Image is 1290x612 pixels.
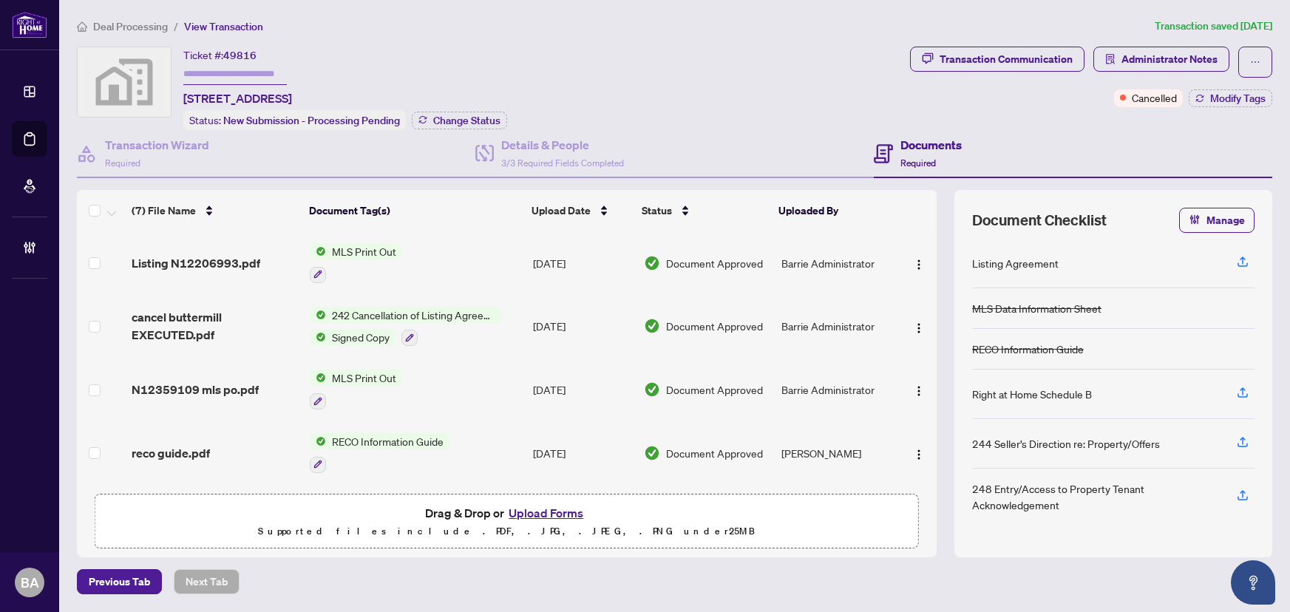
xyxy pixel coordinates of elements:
[913,259,925,271] img: Logo
[132,203,196,219] span: (7) File Name
[501,157,624,169] span: 3/3 Required Fields Completed
[183,89,292,107] span: [STREET_ADDRESS]
[900,136,962,154] h4: Documents
[775,485,897,548] td: [PERSON_NAME]
[1189,89,1272,107] button: Modify Tags
[527,358,637,421] td: [DATE]
[12,11,47,38] img: logo
[1231,560,1275,605] button: Open asap
[326,433,449,449] span: RECO Information Guide
[174,569,240,594] button: Next Tab
[972,480,1219,513] div: 248 Entry/Access to Property Tenant Acknowledgement
[183,110,406,130] div: Status:
[972,341,1084,357] div: RECO Information Guide
[913,449,925,460] img: Logo
[1132,89,1177,106] span: Cancelled
[183,47,257,64] div: Ticket #:
[775,421,897,485] td: [PERSON_NAME]
[527,231,637,295] td: [DATE]
[644,381,660,398] img: Document Status
[303,190,526,231] th: Document Tag(s)
[77,569,162,594] button: Previous Tab
[910,47,1084,72] button: Transaction Communication
[501,136,624,154] h4: Details & People
[326,307,501,323] span: 242 Cancellation of Listing Agreement - Authority to Offer for Sale
[78,47,171,117] img: svg%3e
[972,210,1107,231] span: Document Checklist
[972,255,1059,271] div: Listing Agreement
[132,254,260,272] span: Listing N12206993.pdf
[775,358,897,421] td: Barrie Administrator
[775,295,897,358] td: Barrie Administrator
[1093,47,1229,72] button: Administrator Notes
[642,203,672,219] span: Status
[412,112,507,129] button: Change Status
[1155,18,1272,35] article: Transaction saved [DATE]
[666,381,763,398] span: Document Approved
[913,322,925,334] img: Logo
[105,136,209,154] h4: Transaction Wizard
[644,318,660,334] img: Document Status
[310,307,326,323] img: Status Icon
[907,251,931,275] button: Logo
[95,494,918,549] span: Drag & Drop orUpload FormsSupported files include .PDF, .JPG, .JPEG, .PNG under25MB
[940,47,1073,71] div: Transaction Communication
[310,243,402,283] button: Status IconMLS Print Out
[89,570,150,594] span: Previous Tab
[526,190,636,231] th: Upload Date
[310,307,501,347] button: Status Icon242 Cancellation of Listing Agreement - Authority to Offer for SaleStatus IconSigned Copy
[433,115,500,126] span: Change Status
[310,243,326,259] img: Status Icon
[907,441,931,465] button: Logo
[1250,57,1260,67] span: ellipsis
[773,190,894,231] th: Uploaded By
[636,190,773,231] th: Status
[21,572,39,593] span: BA
[527,485,637,548] td: [DATE]
[77,21,87,32] span: home
[666,255,763,271] span: Document Approved
[504,503,588,523] button: Upload Forms
[972,300,1101,316] div: MLS Data Information Sheet
[907,314,931,338] button: Logo
[126,190,303,231] th: (7) File Name
[223,49,257,62] span: 49816
[1121,47,1218,71] span: Administrator Notes
[1206,208,1245,232] span: Manage
[132,381,259,398] span: N12359109 mls po.pdf
[972,435,1160,452] div: 244 Seller’s Direction re: Property/Offers
[223,114,400,127] span: New Submission - Processing Pending
[907,378,931,401] button: Logo
[326,243,402,259] span: MLS Print Out
[775,231,897,295] td: Barrie Administrator
[900,157,936,169] span: Required
[93,20,168,33] span: Deal Processing
[132,308,299,344] span: cancel buttermill EXECUTED.pdf
[913,385,925,397] img: Logo
[174,18,178,35] li: /
[310,370,402,409] button: Status IconMLS Print Out
[132,444,210,462] span: reco guide.pdf
[326,370,402,386] span: MLS Print Out
[1105,54,1116,64] span: solution
[310,433,449,473] button: Status IconRECO Information Guide
[310,370,326,386] img: Status Icon
[310,329,326,345] img: Status Icon
[310,433,326,449] img: Status Icon
[532,203,591,219] span: Upload Date
[666,318,763,334] span: Document Approved
[644,255,660,271] img: Document Status
[105,157,140,169] span: Required
[666,445,763,461] span: Document Approved
[527,421,637,485] td: [DATE]
[326,329,396,345] span: Signed Copy
[104,523,909,540] p: Supported files include .PDF, .JPG, .JPEG, .PNG under 25 MB
[644,445,660,461] img: Document Status
[1210,93,1266,103] span: Modify Tags
[527,295,637,358] td: [DATE]
[1179,208,1255,233] button: Manage
[425,503,588,523] span: Drag & Drop or
[184,20,263,33] span: View Transaction
[972,386,1092,402] div: Right at Home Schedule B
